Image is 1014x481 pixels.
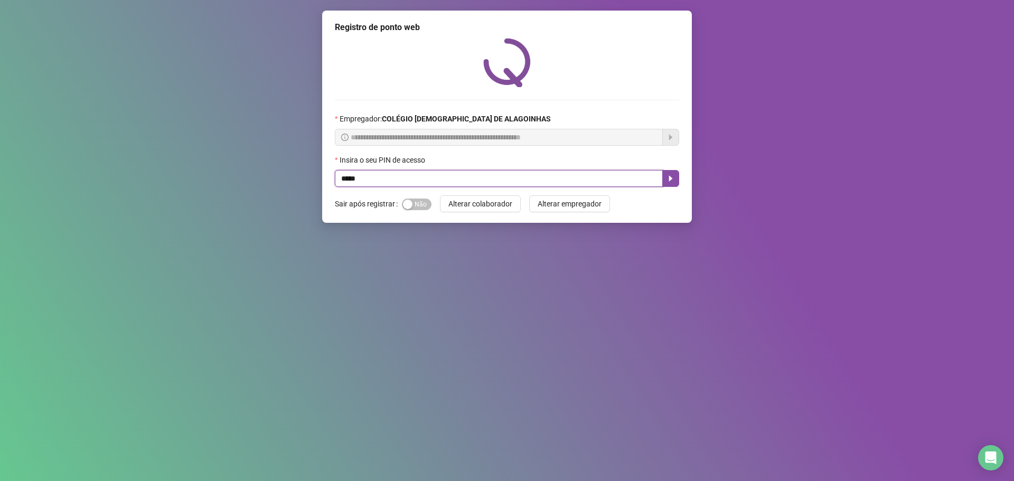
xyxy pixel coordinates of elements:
button: Alterar colaborador [440,195,521,212]
button: Alterar empregador [529,195,610,212]
strong: COLÉGIO [DEMOGRAPHIC_DATA] DE ALAGOINHAS [382,115,551,123]
span: info-circle [341,134,349,141]
span: Alterar empregador [538,198,602,210]
img: QRPoint [483,38,531,87]
span: Empregador : [340,113,551,125]
label: Sair após registrar [335,195,402,212]
span: caret-right [666,174,675,183]
div: Registro de ponto web [335,21,679,34]
label: Insira o seu PIN de acesso [335,154,432,166]
div: Open Intercom Messenger [978,445,1003,470]
span: Alterar colaborador [448,198,512,210]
